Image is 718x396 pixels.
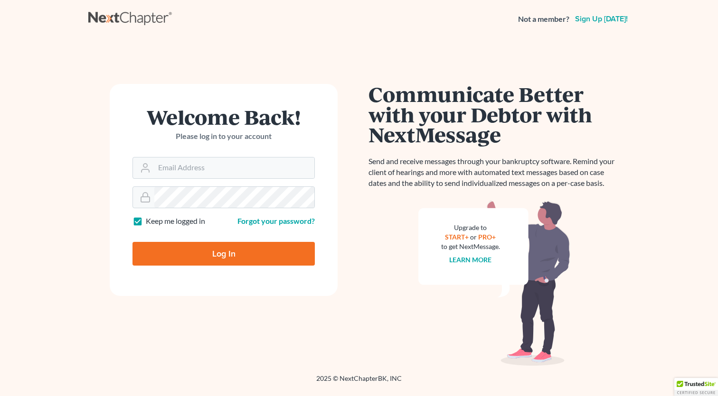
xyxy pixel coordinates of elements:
a: Sign up [DATE]! [573,15,630,23]
strong: Not a member? [518,14,569,25]
p: Send and receive messages through your bankruptcy software. Remind your client of hearings and mo... [368,156,620,189]
h1: Welcome Back! [132,107,315,127]
div: Upgrade to [441,223,500,232]
label: Keep me logged in [146,216,205,227]
img: nextmessage_bg-59042aed3d76b12b5cd301f8e5b87938c9018125f34e5fa2b7a6b67550977c72.svg [418,200,570,366]
div: to get NextMessage. [441,242,500,251]
input: Log In [132,242,315,266]
span: or [471,233,477,241]
div: 2025 © NextChapterBK, INC [88,374,630,391]
div: TrustedSite Certified [674,378,718,396]
a: Learn more [450,256,492,264]
a: START+ [445,233,469,241]
h1: Communicate Better with your Debtor with NextMessage [368,84,620,145]
a: PRO+ [479,233,496,241]
input: Email Address [154,157,314,178]
p: Please log in to your account [132,131,315,142]
a: Forgot your password? [237,216,315,225]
